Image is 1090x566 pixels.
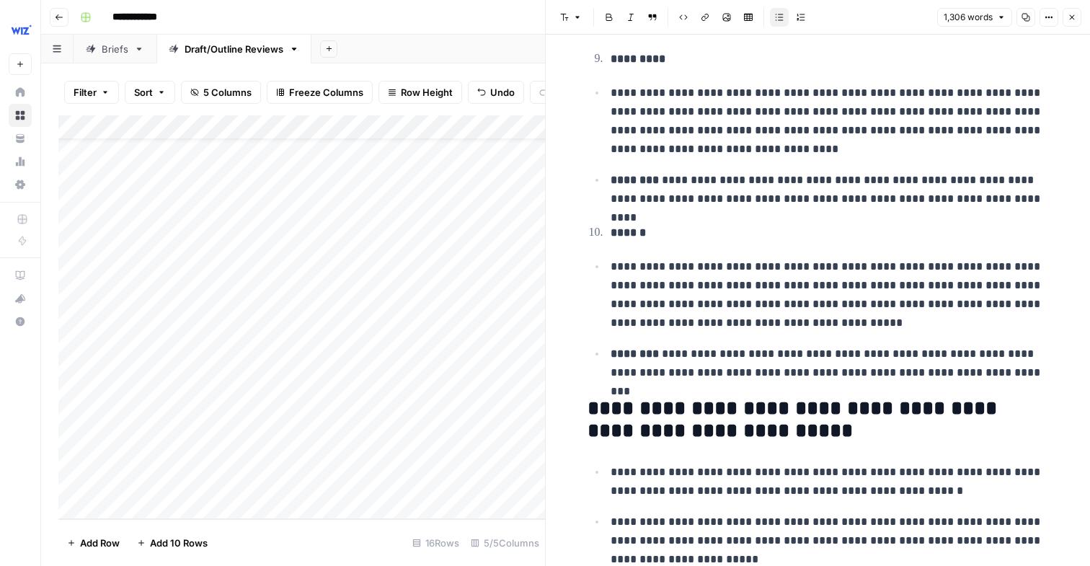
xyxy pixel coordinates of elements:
[378,81,462,104] button: Row Height
[490,85,515,100] span: Undo
[9,310,32,333] button: Help + Support
[9,288,31,309] div: What's new?
[401,85,453,100] span: Row Height
[125,81,175,104] button: Sort
[9,264,32,287] a: AirOps Academy
[9,150,32,173] a: Usage
[150,536,208,550] span: Add 10 Rows
[407,531,465,554] div: 16 Rows
[181,81,261,104] button: 5 Columns
[80,536,120,550] span: Add Row
[64,81,119,104] button: Filter
[9,81,32,104] a: Home
[944,11,993,24] span: 1,306 words
[203,85,252,100] span: 5 Columns
[102,42,128,56] div: Briefs
[74,35,156,63] a: Briefs
[74,85,97,100] span: Filter
[9,287,32,310] button: What's new?
[9,17,35,43] img: Wiz Logo
[156,35,311,63] a: Draft/Outline Reviews
[9,12,32,48] button: Workspace: Wiz
[128,531,216,554] button: Add 10 Rows
[9,127,32,150] a: Your Data
[267,81,373,104] button: Freeze Columns
[289,85,363,100] span: Freeze Columns
[468,81,524,104] button: Undo
[9,104,32,127] a: Browse
[134,85,153,100] span: Sort
[937,8,1012,27] button: 1,306 words
[465,531,545,554] div: 5/5 Columns
[185,42,283,56] div: Draft/Outline Reviews
[58,531,128,554] button: Add Row
[9,173,32,196] a: Settings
